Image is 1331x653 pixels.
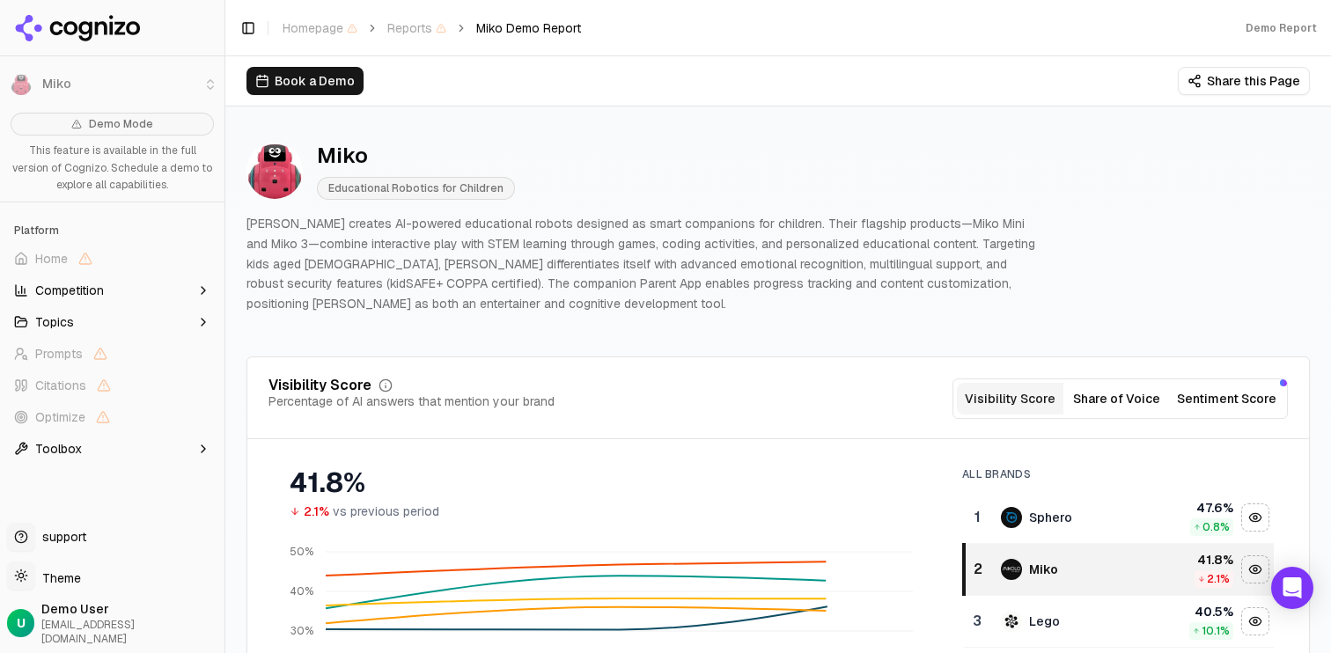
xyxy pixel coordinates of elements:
[1241,607,1269,635] button: Hide lego data
[41,600,217,618] span: Demo User
[962,467,1274,481] div: All Brands
[1001,611,1022,632] img: lego
[1001,559,1022,580] img: miko
[957,383,1063,415] button: Visibility Score
[1178,67,1310,95] button: Share this Page
[290,624,313,638] tspan: 30%
[290,584,313,598] tspan: 40%
[35,282,104,299] span: Competition
[387,19,446,37] span: Reports
[1154,551,1232,569] div: 41.8 %
[1029,509,1072,526] div: Sphero
[11,143,214,194] p: This feature is available in the full version of Cognizo. Schedule a demo to explore all capabili...
[7,435,217,463] button: Toolbox
[1207,572,1230,586] span: 2.1 %
[304,503,329,520] span: 2.1%
[1246,21,1317,35] div: Demo Report
[1241,555,1269,583] button: Hide miko data
[964,595,1274,647] tr: 3legoLego40.5%10.1%Hide lego data
[7,308,217,336] button: Topics
[7,216,217,245] div: Platform
[1202,624,1230,638] span: 10.1 %
[35,440,82,458] span: Toolbox
[35,313,74,331] span: Topics
[1029,561,1058,578] div: Miko
[7,276,217,304] button: Competition
[1001,507,1022,528] img: sphero
[1029,613,1060,630] div: Lego
[89,117,153,131] span: Demo Mode
[268,393,555,410] div: Percentage of AI answers that mention your brand
[246,143,303,199] img: Miko
[290,545,313,559] tspan: 50%
[41,618,217,646] span: [EMAIL_ADDRESS][DOMAIN_NAME]
[246,214,1035,314] p: [PERSON_NAME] creates AI-powered educational robots designed as smart companions for children. Th...
[971,507,983,528] div: 1
[317,142,515,170] div: Miko
[246,67,364,95] button: Book a Demo
[268,378,371,393] div: Visibility Score
[35,345,83,363] span: Prompts
[35,377,86,394] span: Citations
[1154,499,1232,517] div: 47.6 %
[333,503,439,520] span: vs previous period
[17,614,26,632] span: U
[1170,383,1283,415] button: Sentiment Score
[964,543,1274,595] tr: 2mikoMiko41.8%2.1%Hide miko data
[964,492,1274,544] tr: 1spheroSphero47.6%0.8%Hide sphero data
[1154,603,1232,620] div: 40.5 %
[283,19,581,37] nav: breadcrumb
[35,528,86,546] span: support
[35,250,68,268] span: Home
[35,570,81,586] span: Theme
[1271,567,1313,609] div: Open Intercom Messenger
[290,467,927,499] div: 41.8%
[971,611,983,632] div: 3
[476,19,581,37] span: Miko Demo Report
[35,408,85,426] span: Optimize
[973,559,983,580] div: 2
[1202,520,1230,534] span: 0.8 %
[1241,503,1269,532] button: Hide sphero data
[317,177,515,200] span: Educational Robotics for Children
[283,19,357,37] span: Homepage
[1063,383,1170,415] button: Share of Voice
